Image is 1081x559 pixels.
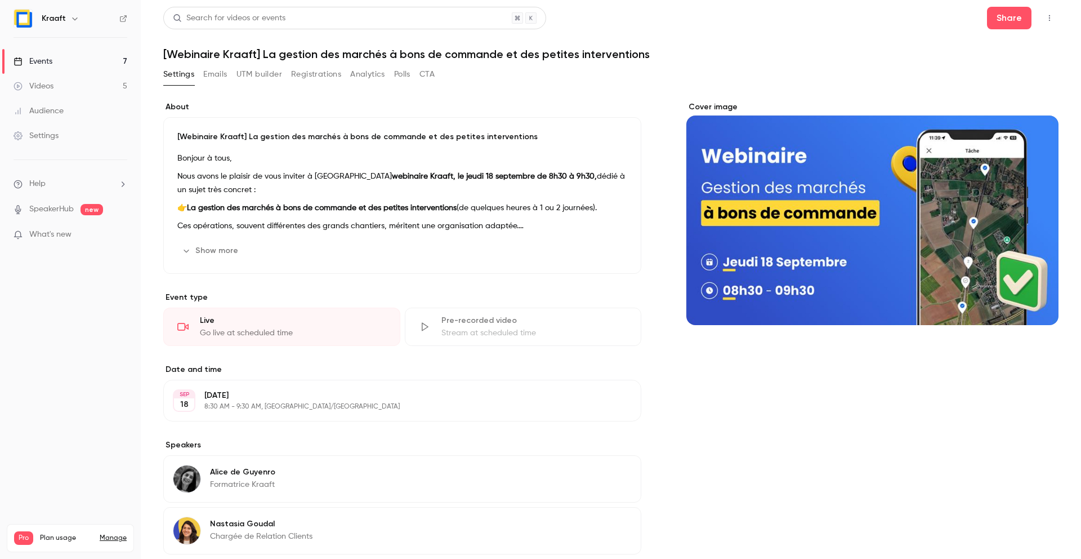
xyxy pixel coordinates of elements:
p: 8:30 AM - 9:30 AM, [GEOGRAPHIC_DATA]/[GEOGRAPHIC_DATA] [204,402,582,411]
div: Nastasia GoudalNastasia GoudalChargée de Relation Clients [163,507,641,554]
div: LiveGo live at scheduled time [163,308,400,346]
section: Cover image [686,101,1058,325]
img: Nastasia Goudal [173,517,200,544]
strong: La gestion des marchés à bons de commande et des petites interventions [187,204,457,212]
div: Events [14,56,52,67]
button: UTM builder [236,65,282,83]
p: Chargée de Relation Clients [210,531,312,542]
p: Nous avons le plaisir de vous inviter à [GEOGRAPHIC_DATA] dédié à un sujet très concret : [177,170,627,197]
label: Date and time [163,364,641,375]
div: Stream at scheduled time [441,327,628,339]
div: Settings [14,130,59,141]
span: What's new [29,229,72,241]
button: CTA [419,65,435,83]
p: Event type [163,292,641,303]
p: Formatrice Kraaft [210,479,275,490]
p: Alice de Guyenro [210,467,275,478]
h1: [Webinaire Kraaft] La gestion des marchés à bons de commande et des petites interventions [163,47,1058,61]
p: 18 [180,399,189,410]
button: Emails [203,65,227,83]
div: Pre-recorded video [441,315,628,326]
div: Alice de GuyenroAlice de GuyenroFormatrice Kraaft [163,455,641,503]
li: help-dropdown-opener [14,178,127,190]
span: Plan usage [40,534,93,543]
div: Go live at scheduled time [200,327,386,339]
p: [Webinaire Kraaft] La gestion des marchés à bons de commande et des petites interventions [177,131,627,143]
span: Pro [14,531,33,545]
div: SEP [174,391,194,398]
label: Cover image [686,101,1058,113]
strong: webinaire Kraaft, le jeudi 18 septembre de 8h30 à 9h30, [392,172,597,180]
span: Help [29,178,46,190]
iframe: Noticeable Trigger [114,230,127,240]
div: Videos [14,81,53,92]
div: Search for videos or events [173,12,285,24]
p: Nastasia Goudal [210,518,312,530]
button: Share [987,7,1031,29]
label: About [163,101,641,113]
p: Ces opérations, souvent différentes des grands chantiers, méritent une organisation adaptée. [177,219,627,233]
button: Registrations [291,65,341,83]
img: Kraaft [14,10,32,28]
button: Show more [177,242,245,260]
div: Live [200,315,386,326]
button: Polls [394,65,410,83]
a: Manage [100,534,127,543]
h6: Kraaft [42,13,66,24]
p: Bonjour à tous, [177,152,627,165]
div: Audience [14,105,64,117]
button: Analytics [350,65,385,83]
p: 👉 (de quelques heures à 1 ou 2 journées). [177,201,627,215]
p: [DATE] [204,390,582,401]
span: new [81,204,103,215]
div: Pre-recorded videoStream at scheduled time [405,308,642,346]
img: Alice de Guyenro [173,465,200,493]
a: SpeakerHub [29,203,74,215]
label: Speakers [163,440,641,451]
button: Settings [163,65,194,83]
